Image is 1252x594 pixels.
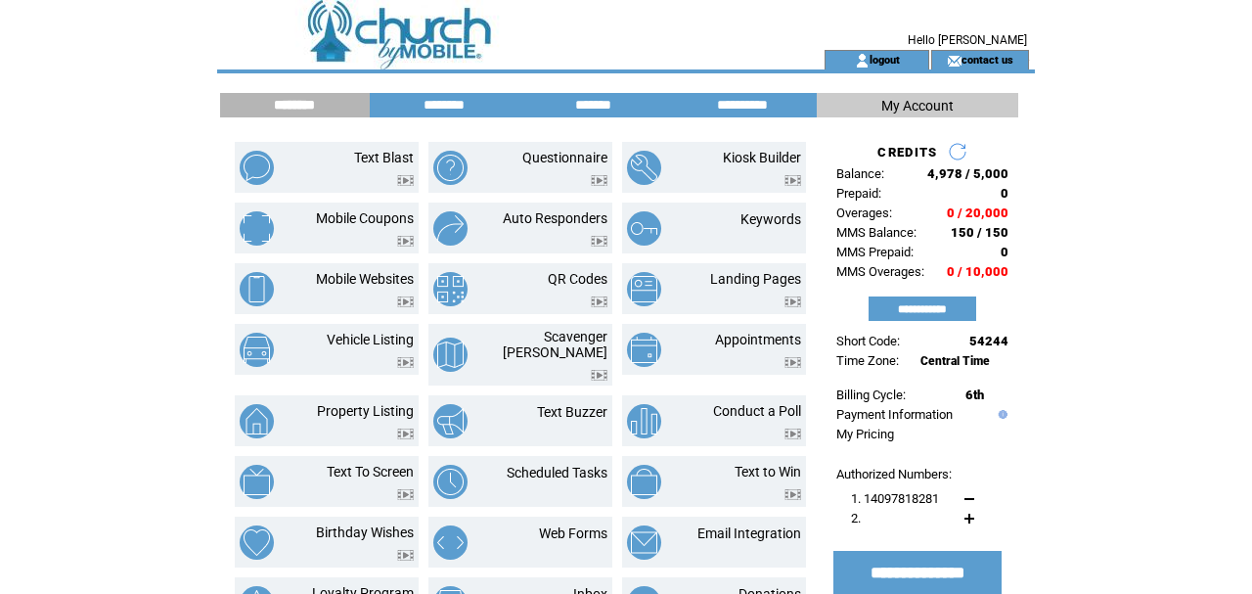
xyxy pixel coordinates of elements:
[947,264,1008,279] span: 0 / 10,000
[836,353,899,368] span: Time Zone:
[591,297,607,307] img: video.png
[240,151,274,185] img: text-blast.png
[836,225,917,240] span: MMS Balance:
[433,151,468,185] img: questionnaire.png
[627,272,661,306] img: landing-pages.png
[784,357,801,368] img: video.png
[836,407,953,422] a: Payment Information
[397,550,414,561] img: video.png
[397,297,414,307] img: video.png
[961,53,1013,66] a: contact us
[539,525,607,541] a: Web Forms
[240,465,274,499] img: text-to-screen.png
[836,245,914,259] span: MMS Prepaid:
[947,206,1008,220] span: 0 / 20,000
[713,403,801,419] a: Conduct a Poll
[537,404,607,420] a: Text Buzzer
[855,53,870,69] img: account_icon.gif
[920,354,990,368] span: Central Time
[951,225,1008,240] span: 150 / 150
[627,404,661,438] img: conduct-a-poll.png
[723,150,801,165] a: Kiosk Builder
[870,53,900,66] a: logout
[503,210,607,226] a: Auto Responders
[433,211,468,246] img: auto-responders.png
[316,525,414,540] a: Birthday Wishes
[877,145,937,160] span: CREDITS
[710,271,801,287] a: Landing Pages
[836,186,881,201] span: Prepaid:
[784,429,801,439] img: video.png
[317,403,414,419] a: Property Listing
[627,151,661,185] img: kiosk-builder.png
[836,166,884,181] span: Balance:
[627,525,661,560] img: email-integration.png
[433,465,468,499] img: scheduled-tasks.png
[240,211,274,246] img: mobile-coupons.png
[627,211,661,246] img: keywords.png
[965,388,984,402] span: 6th
[1001,186,1008,201] span: 0
[715,332,801,347] a: Appointments
[240,272,274,306] img: mobile-websites.png
[240,525,274,560] img: birthday-wishes.png
[994,410,1007,419] img: help.gif
[784,297,801,307] img: video.png
[947,53,961,69] img: contact_us_icon.gif
[433,272,468,306] img: qr-codes.png
[836,427,894,441] a: My Pricing
[327,332,414,347] a: Vehicle Listing
[627,465,661,499] img: text-to-win.png
[522,150,607,165] a: Questionnaire
[969,334,1008,348] span: 54244
[740,211,801,227] a: Keywords
[851,491,939,506] span: 1. 14097818281
[627,333,661,367] img: appointments.png
[836,388,906,402] span: Billing Cycle:
[316,210,414,226] a: Mobile Coupons
[836,334,900,348] span: Short Code:
[397,357,414,368] img: video.png
[397,429,414,439] img: video.png
[327,464,414,480] a: Text To Screen
[881,98,954,114] span: My Account
[836,264,924,279] span: MMS Overages:
[397,175,414,186] img: video.png
[784,175,801,186] img: video.png
[784,489,801,500] img: video.png
[433,525,468,560] img: web-forms.png
[548,271,607,287] a: QR Codes
[927,166,1008,181] span: 4,978 / 5,000
[851,511,861,525] span: 2.
[240,404,274,438] img: property-listing.png
[433,404,468,438] img: text-buzzer.png
[591,236,607,247] img: video.png
[908,33,1027,47] span: Hello [PERSON_NAME]
[354,150,414,165] a: Text Blast
[503,329,607,360] a: Scavenger [PERSON_NAME]
[591,175,607,186] img: video.png
[507,465,607,480] a: Scheduled Tasks
[397,489,414,500] img: video.png
[836,467,952,481] span: Authorized Numbers:
[397,236,414,247] img: video.png
[697,525,801,541] a: Email Integration
[240,333,274,367] img: vehicle-listing.png
[433,338,468,372] img: scavenger-hunt.png
[591,370,607,381] img: video.png
[735,464,801,480] a: Text to Win
[316,271,414,287] a: Mobile Websites
[836,206,892,220] span: Overages:
[1001,245,1008,259] span: 0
